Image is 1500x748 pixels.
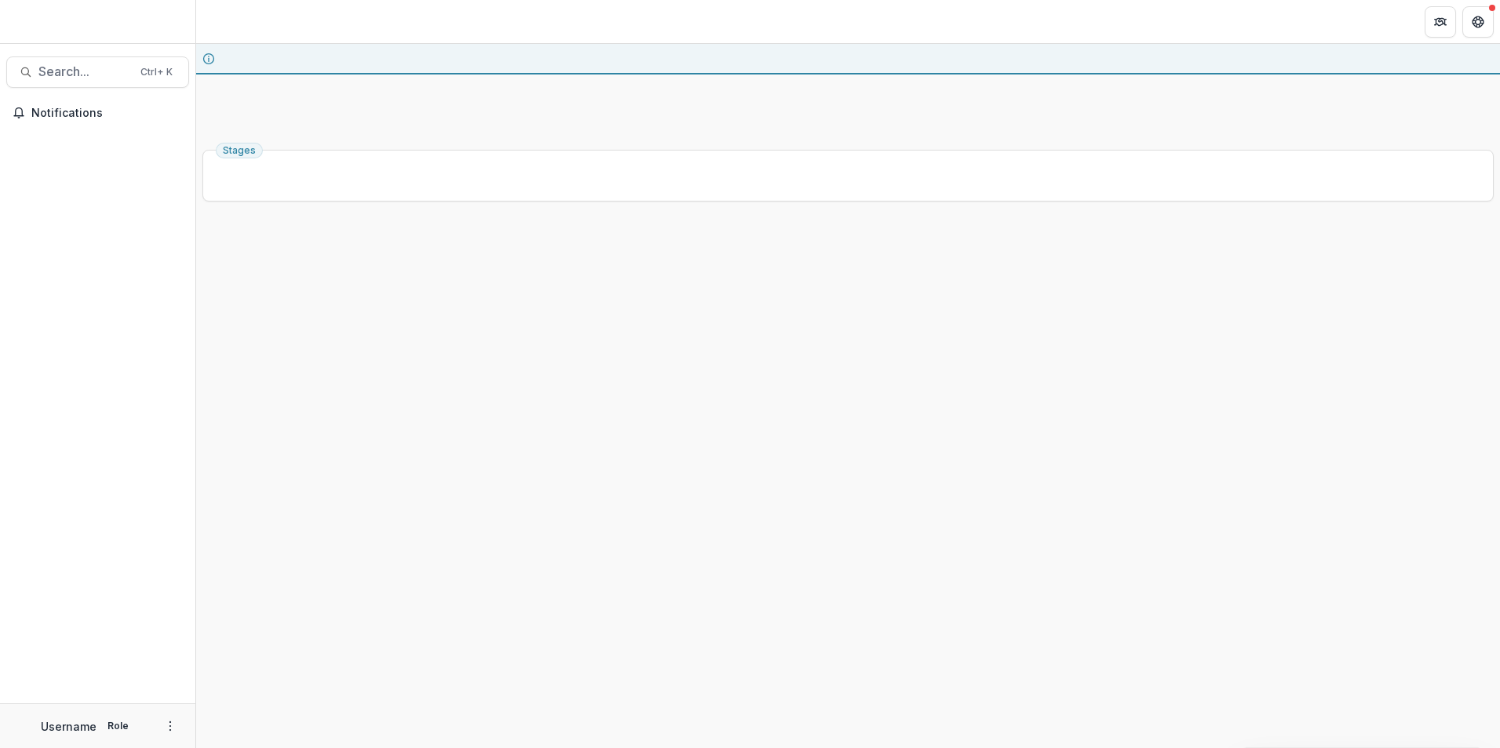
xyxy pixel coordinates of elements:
span: Search... [38,64,131,79]
span: Notifications [31,107,183,120]
button: Get Help [1462,6,1494,38]
button: Partners [1425,6,1456,38]
p: Username [41,718,96,735]
div: Ctrl + K [137,64,176,81]
p: Role [103,719,133,733]
button: More [161,717,180,735]
button: Search... [6,56,189,88]
span: Stages [223,145,256,156]
button: Notifications [6,100,189,125]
